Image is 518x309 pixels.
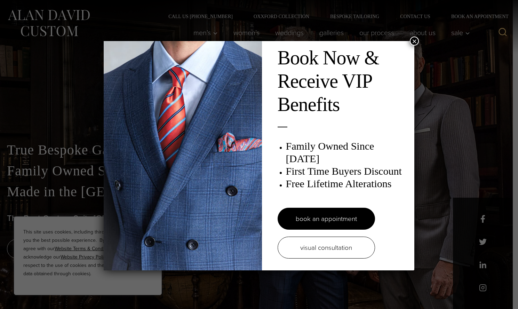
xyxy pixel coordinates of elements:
[278,208,375,230] a: book an appointment
[286,140,408,165] h3: Family Owned Since [DATE]
[278,237,375,259] a: visual consultation
[410,37,419,46] button: Close
[286,165,408,177] h3: First Time Buyers Discount
[286,177,408,190] h3: Free Lifetime Alterations
[278,46,408,117] h2: Book Now & Receive VIP Benefits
